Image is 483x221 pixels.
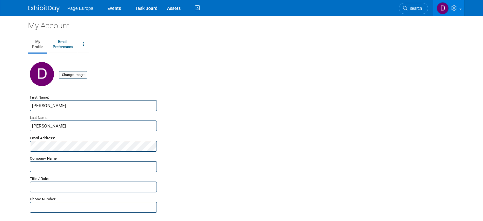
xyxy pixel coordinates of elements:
a: EmailPreferences [49,37,77,52]
small: Last Name: [30,115,48,120]
small: First Name: [30,95,49,100]
span: Search [407,6,422,11]
img: D.jpg [30,62,54,86]
div: My Account [28,16,455,31]
a: Search [399,3,428,14]
span: Page Europa [67,6,93,11]
small: Phone Number: [30,197,56,201]
small: Title / Role: [30,176,49,181]
small: Company Name: [30,156,57,161]
img: ExhibitDay [28,5,60,12]
small: Email Address: [30,136,55,140]
a: MyProfile [28,37,47,52]
img: Daniela Ciavardini [437,2,449,14]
